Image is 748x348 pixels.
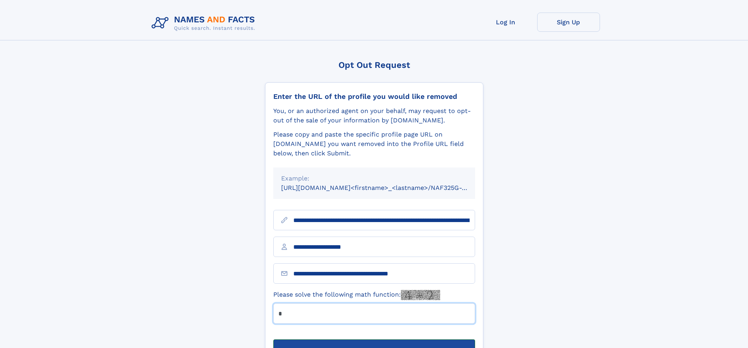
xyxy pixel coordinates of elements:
[273,106,475,125] div: You, or an authorized agent on your behalf, may request to opt-out of the sale of your informatio...
[148,13,262,34] img: Logo Names and Facts
[281,174,467,183] div: Example:
[273,92,475,101] div: Enter the URL of the profile you would like removed
[537,13,600,32] a: Sign Up
[273,290,440,300] label: Please solve the following math function:
[281,184,490,191] small: [URL][DOMAIN_NAME]<firstname>_<lastname>/NAF325G-xxxxxxxx
[265,60,483,70] div: Opt Out Request
[273,130,475,158] div: Please copy and paste the specific profile page URL on [DOMAIN_NAME] you want removed into the Pr...
[474,13,537,32] a: Log In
